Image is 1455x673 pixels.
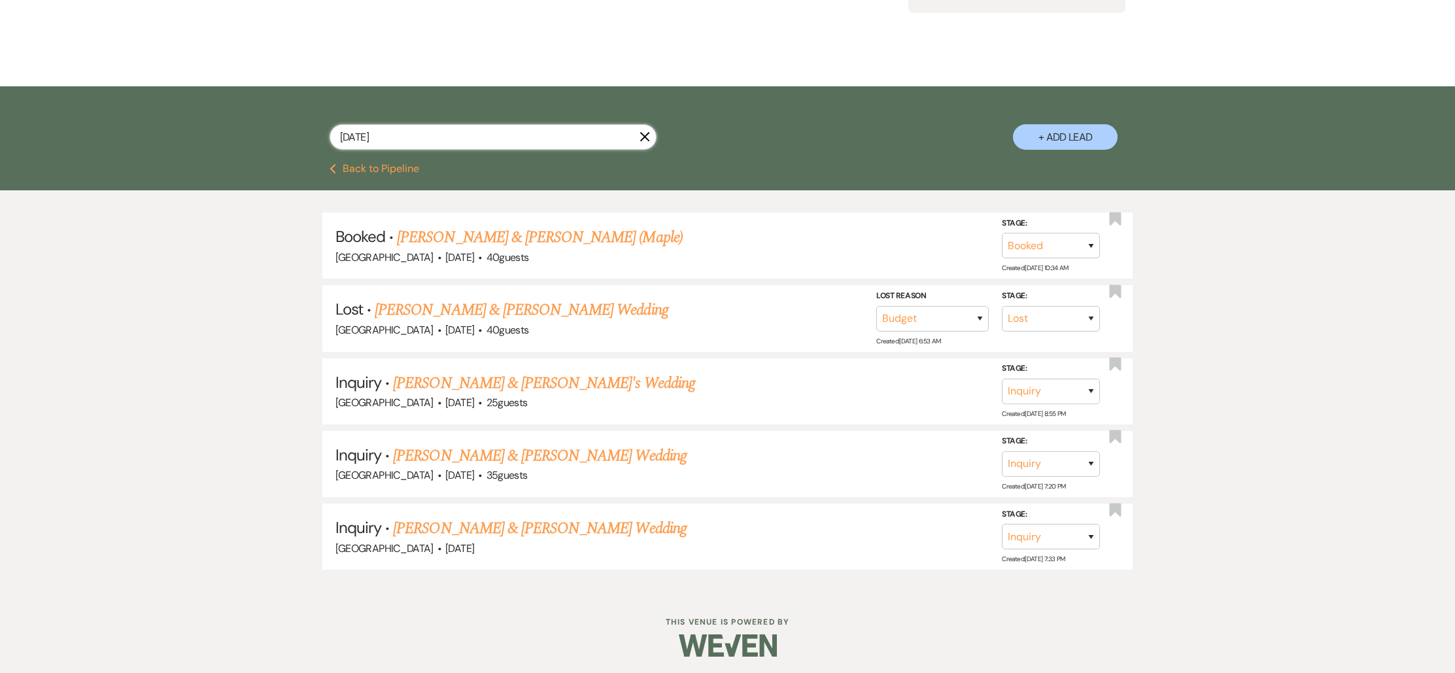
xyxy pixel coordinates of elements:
[1002,264,1068,272] span: Created: [DATE] 10:34 AM
[487,468,528,482] span: 35 guests
[393,444,686,468] a: [PERSON_NAME] & [PERSON_NAME] Wedding
[330,124,657,150] input: Search by name, event date, email address or phone number
[445,468,474,482] span: [DATE]
[335,445,381,465] span: Inquiry
[393,371,695,395] a: [PERSON_NAME] & [PERSON_NAME]'s Wedding
[335,372,381,392] span: Inquiry
[1002,434,1100,449] label: Stage:
[335,468,434,482] span: [GEOGRAPHIC_DATA]
[445,323,474,337] span: [DATE]
[1013,124,1118,150] button: + Add Lead
[487,323,529,337] span: 40 guests
[1002,555,1065,563] span: Created: [DATE] 7:33 PM
[335,250,434,264] span: [GEOGRAPHIC_DATA]
[445,250,474,264] span: [DATE]
[335,542,434,555] span: [GEOGRAPHIC_DATA]
[876,336,940,345] span: Created: [DATE] 6:53 AM
[335,396,434,409] span: [GEOGRAPHIC_DATA]
[679,623,777,668] img: Weven Logo
[1002,289,1100,303] label: Stage:
[335,323,434,337] span: [GEOGRAPHIC_DATA]
[876,289,989,303] label: Lost Reason
[1002,507,1100,521] label: Stage:
[335,226,385,247] span: Booked
[1002,409,1065,418] span: Created: [DATE] 8:55 PM
[397,226,682,249] a: [PERSON_NAME] & [PERSON_NAME] (Maple)
[1002,216,1100,231] label: Stage:
[375,298,668,322] a: [PERSON_NAME] & [PERSON_NAME] Wedding
[1002,482,1065,491] span: Created: [DATE] 7:20 PM
[487,250,529,264] span: 40 guests
[393,517,686,540] a: [PERSON_NAME] & [PERSON_NAME] Wedding
[445,542,474,555] span: [DATE]
[445,396,474,409] span: [DATE]
[335,299,363,319] span: Lost
[1002,362,1100,376] label: Stage:
[487,396,528,409] span: 25 guests
[335,517,381,538] span: Inquiry
[330,164,419,174] button: Back to Pipeline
